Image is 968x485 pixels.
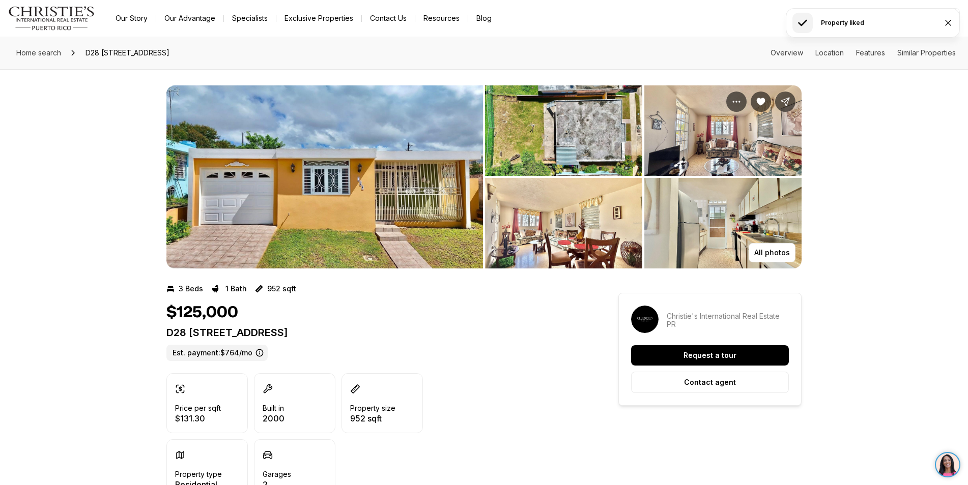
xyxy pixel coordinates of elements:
[667,312,789,328] p: Christie's International Real Estate PR
[175,404,221,412] p: Price per sqft
[166,85,802,268] div: Listing Photos
[415,11,468,25] a: Resources
[263,470,291,478] p: Garages
[485,85,802,268] li: 2 of 4
[263,414,284,422] p: 2000
[156,11,223,25] a: Our Advantage
[821,19,864,27] p: Property liked
[263,404,284,412] p: Built in
[751,92,771,112] button: Unsave Property: D28 CALLE 2
[485,85,642,176] button: View image gallery
[771,49,956,57] nav: Page section menu
[644,178,802,268] button: View image gallery
[468,11,500,25] a: Blog
[362,11,415,25] button: Contact Us
[166,345,268,361] label: Est. payment: $764/mo
[175,414,221,422] p: $131.30
[179,285,203,293] p: 3 Beds
[754,249,790,257] p: All photos
[267,285,296,293] p: 952 sqft
[485,178,642,268] button: View image gallery
[166,85,483,268] li: 1 of 4
[684,351,736,359] p: Request a tour
[631,372,789,393] button: Contact agent
[350,404,395,412] p: Property size
[107,11,156,25] a: Our Story
[684,378,736,386] p: Contact agent
[225,285,247,293] p: 1 Bath
[175,470,222,478] p: Property type
[897,48,956,57] a: Skip to: Similar Properties
[775,92,795,112] button: Share Property: D28 CALLE 2
[8,6,95,31] img: logo
[224,11,276,25] a: Specialists
[631,345,789,366] button: Request a tour
[644,85,802,176] button: View image gallery
[726,92,747,112] button: Property options
[166,326,582,339] p: D28 [STREET_ADDRESS]
[166,303,238,322] h1: $125,000
[12,45,65,61] a: Home search
[81,45,174,61] span: D28 [STREET_ADDRESS]
[815,48,844,57] a: Skip to: Location
[771,48,803,57] a: Skip to: Overview
[166,85,483,268] button: View image gallery
[943,18,953,28] button: Close
[276,11,361,25] a: Exclusive Properties
[856,48,885,57] a: Skip to: Features
[6,6,30,29] img: be3d4b55-7850-4bcb-9297-a2f9cd376e78.png
[350,414,395,422] p: 952 sqft
[16,48,61,57] span: Home search
[749,243,795,262] button: All photos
